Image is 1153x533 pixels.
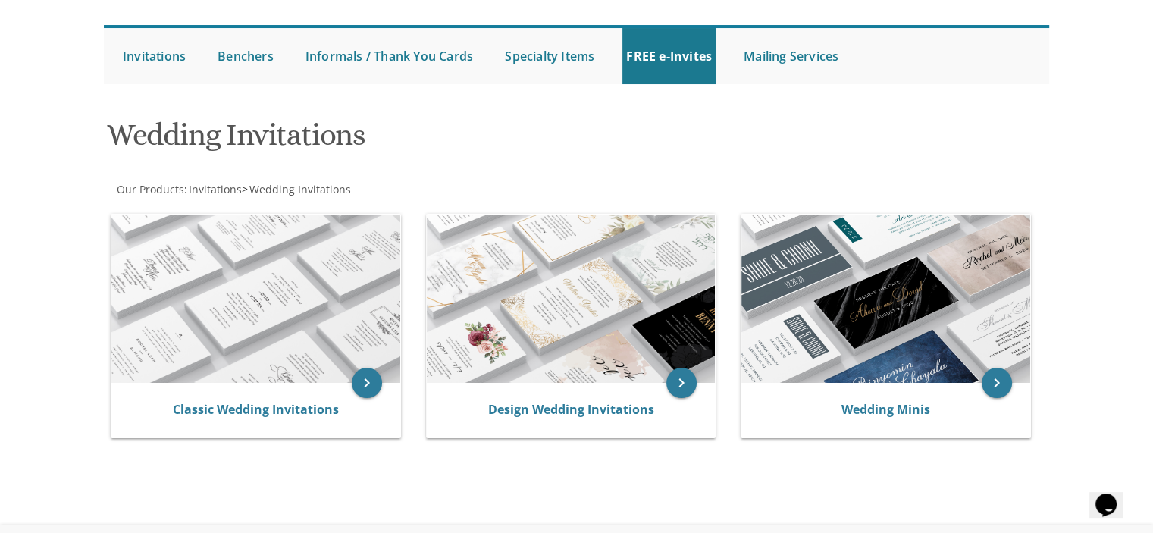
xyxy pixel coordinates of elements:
a: Mailing Services [740,28,842,84]
a: Invitations [187,182,242,196]
iframe: chat widget [1089,472,1138,518]
a: Wedding Minis [841,401,930,418]
a: Design Wedding Invitations [487,401,653,418]
div: : [104,182,577,197]
a: Specialty Items [501,28,598,84]
a: Our Products [115,182,184,196]
a: Invitations [119,28,190,84]
a: Wedding Invitations [248,182,351,196]
span: Invitations [189,182,242,196]
img: Classic Wedding Invitations [111,215,400,383]
span: Wedding Invitations [249,182,351,196]
a: Informals / Thank You Cards [302,28,477,84]
span: > [242,182,351,196]
h1: Wedding Invitations [107,118,725,163]
img: Wedding Minis [741,215,1030,383]
a: keyboard_arrow_right [666,368,697,398]
img: Design Wedding Invitations [427,215,716,383]
a: keyboard_arrow_right [352,368,382,398]
a: FREE e-Invites [622,28,716,84]
a: Classic Wedding Invitations [173,401,339,418]
a: keyboard_arrow_right [982,368,1012,398]
a: Benchers [214,28,277,84]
